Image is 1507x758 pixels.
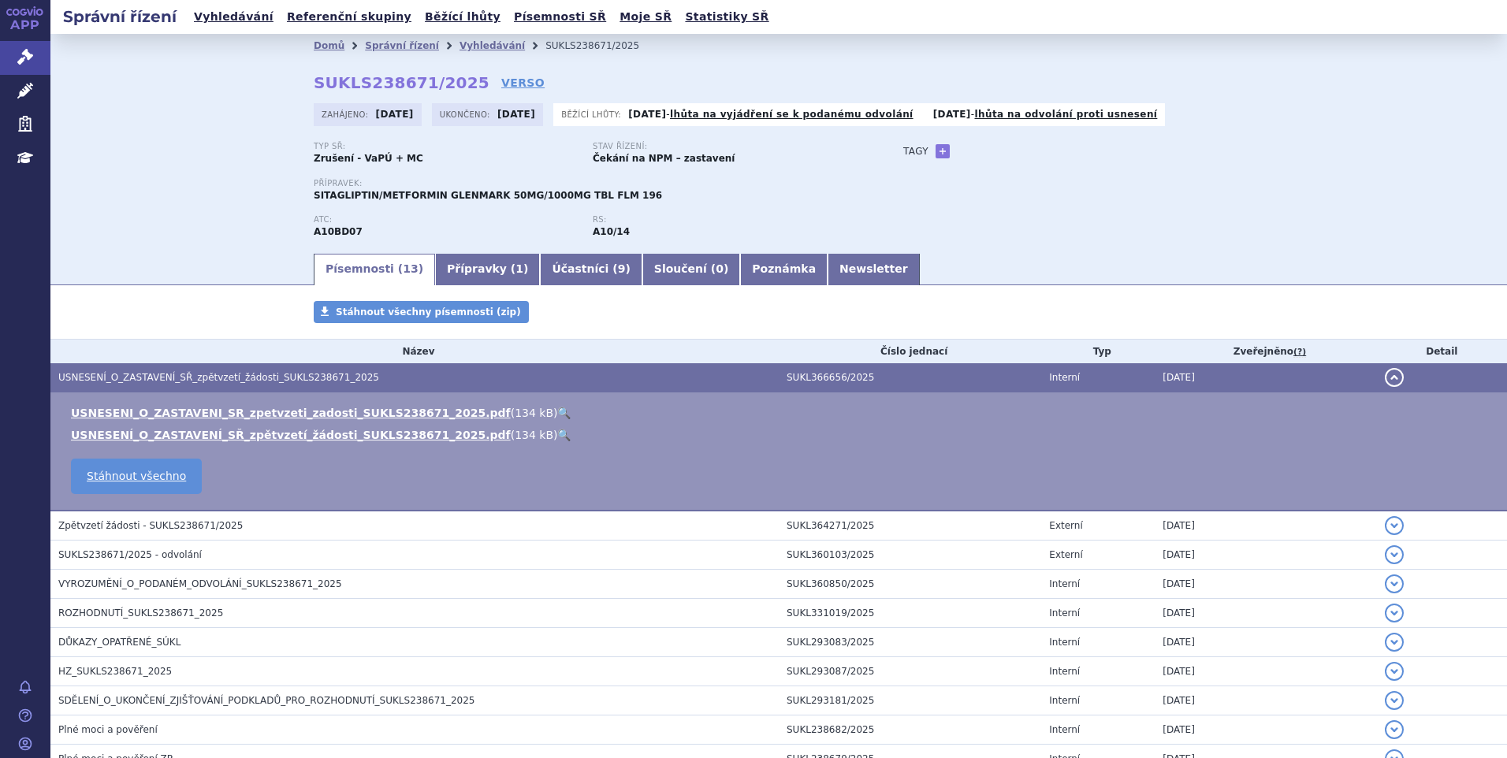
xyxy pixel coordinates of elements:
span: SITAGLIPTIN/METFORMIN GLENMARK 50MG/1000MG TBL FLM 196 [314,190,662,201]
a: 🔍 [557,429,571,441]
strong: [DATE] [628,109,666,120]
span: Plné moci a pověření [58,724,158,735]
td: [DATE] [1155,541,1376,570]
strong: metformin a sitagliptin [593,226,630,237]
button: detail [1385,516,1404,535]
p: ATC: [314,215,577,225]
a: 🔍 [557,407,571,419]
h3: Tagy [903,142,928,161]
a: Sloučení (0) [642,254,740,285]
span: VYROZUMĚNÍ_O_PODANÉM_ODVOLÁNÍ_SUKLS238671_2025 [58,578,342,589]
p: - [933,108,1158,121]
span: Běžící lhůty: [561,108,624,121]
td: [DATE] [1155,657,1376,686]
td: [DATE] [1155,570,1376,599]
td: SUKL238682/2025 [779,715,1041,745]
td: [DATE] [1155,599,1376,628]
a: Poznámka [740,254,828,285]
a: Statistiky SŘ [680,6,773,28]
button: detail [1385,604,1404,622]
span: Interní [1049,578,1080,589]
th: Typ [1041,340,1155,363]
a: USNESENI_O_ZASTAVENI_SR_zpetvzeti_zadosti_SUKLS238671_2025.pdf [71,407,511,419]
a: lhůta na odvolání proti usnesení [975,109,1158,120]
th: Zveřejněno [1155,340,1376,363]
span: Zahájeno: [322,108,371,121]
li: ( ) [71,427,1491,443]
button: detail [1385,662,1404,681]
a: Běžící lhůty [420,6,505,28]
span: SUKLS238671/2025 - odvolání [58,549,202,560]
td: SUKL364271/2025 [779,511,1041,541]
span: 134 kB [515,429,553,441]
button: detail [1385,633,1404,652]
td: SUKL293083/2025 [779,628,1041,657]
strong: [DATE] [376,109,414,120]
strong: SUKLS238671/2025 [314,73,489,92]
a: Správní řízení [365,40,439,51]
p: Stav řízení: [593,142,856,151]
li: SUKLS238671/2025 [545,34,660,58]
p: RS: [593,215,856,225]
button: detail [1385,691,1404,710]
td: SUKL366656/2025 [779,363,1041,392]
a: Písemnosti (13) [314,254,435,285]
a: Domů [314,40,344,51]
a: + [936,144,950,158]
a: lhůta na vyjádření se k podanému odvolání [670,109,914,120]
strong: Zrušení - VaPÚ + MC [314,153,423,164]
span: Interní [1049,608,1080,619]
span: Interní [1049,666,1080,677]
span: HZ_SUKLS238671_2025 [58,666,172,677]
span: Interní [1049,637,1080,648]
span: Stáhnout všechny písemnosti (zip) [336,307,521,318]
span: SDĚLENÍ_O_UKONČENÍ_ZJIŠŤOVÁNÍ_PODKLADŮ_PRO_ROZHODNUTÍ_SUKLS238671_2025 [58,695,474,706]
button: detail [1385,720,1404,739]
a: Stáhnout všechno [71,459,202,494]
abbr: (?) [1293,347,1306,358]
a: Newsletter [828,254,920,285]
td: SUKL360850/2025 [779,570,1041,599]
th: Název [50,340,779,363]
td: [DATE] [1155,511,1376,541]
strong: [DATE] [497,109,535,120]
span: Zpětvzetí žádosti - SUKLS238671/2025 [58,520,243,531]
p: Přípravek: [314,179,872,188]
td: SUKL331019/2025 [779,599,1041,628]
span: 9 [618,262,626,275]
th: Detail [1377,340,1507,363]
a: VERSO [501,75,545,91]
a: Přípravky (1) [435,254,540,285]
span: Externí [1049,549,1082,560]
a: Písemnosti SŘ [509,6,611,28]
span: 1 [515,262,523,275]
span: ROZHODNUTÍ_SUKLS238671_2025 [58,608,223,619]
a: USNESENÍ_O_ZASTAVENÍ_SŘ_zpětvzetí_žádosti_SUKLS238671_2025.pdf [71,429,511,441]
span: 134 kB [515,407,553,419]
li: ( ) [71,405,1491,421]
span: Interní [1049,695,1080,706]
strong: [DATE] [933,109,971,120]
p: Typ SŘ: [314,142,577,151]
td: SUKL293087/2025 [779,657,1041,686]
a: Moje SŘ [615,6,676,28]
span: Ukončeno: [440,108,493,121]
a: Vyhledávání [460,40,525,51]
button: detail [1385,545,1404,564]
span: Interní [1049,724,1080,735]
td: [DATE] [1155,715,1376,745]
strong: METFORMIN A SITAGLIPTIN [314,226,363,237]
a: Účastníci (9) [540,254,642,285]
td: [DATE] [1155,363,1376,392]
strong: Čekání na NPM – zastavení [593,153,735,164]
span: DŮKAZY_OPATŘENÉ_SÚKL [58,637,180,648]
a: Stáhnout všechny písemnosti (zip) [314,301,529,323]
td: [DATE] [1155,628,1376,657]
span: Externí [1049,520,1082,531]
span: USNESENÍ_O_ZASTAVENÍ_SŘ_zpětvzetí_žádosti_SUKLS238671_2025 [58,372,379,383]
a: Referenční skupiny [282,6,416,28]
p: - [628,108,913,121]
span: 0 [716,262,724,275]
button: detail [1385,574,1404,593]
td: SUKL293181/2025 [779,686,1041,715]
